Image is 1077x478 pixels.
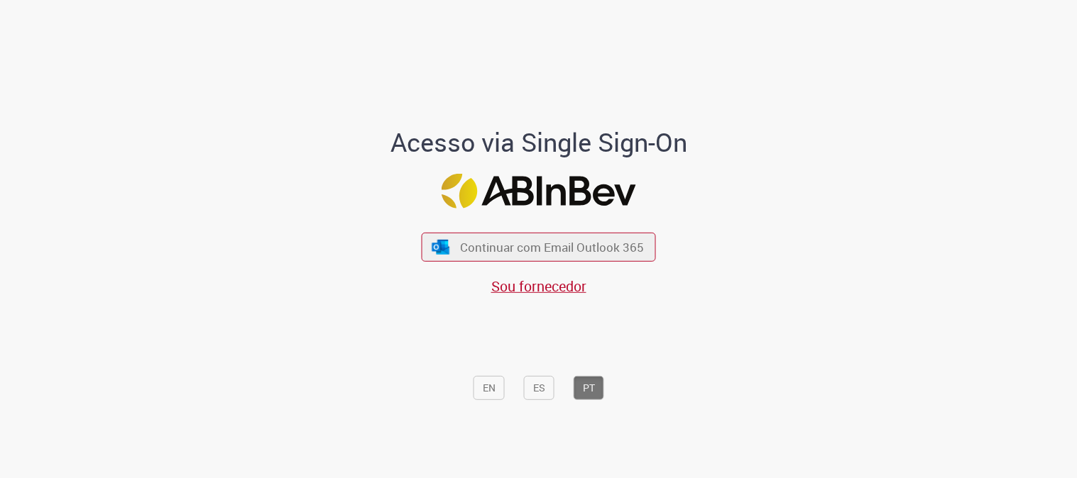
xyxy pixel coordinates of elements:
button: ícone Azure/Microsoft 360 Continuar com Email Outlook 365 [422,233,656,262]
h1: Acesso via Single Sign-On [341,128,736,157]
button: PT [574,376,604,400]
img: ícone Azure/Microsoft 360 [430,239,450,254]
a: Sou fornecedor [491,277,586,296]
img: Logo ABInBev [442,173,636,208]
span: Continuar com Email Outlook 365 [460,239,644,255]
button: EN [474,376,505,400]
button: ES [524,376,554,400]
